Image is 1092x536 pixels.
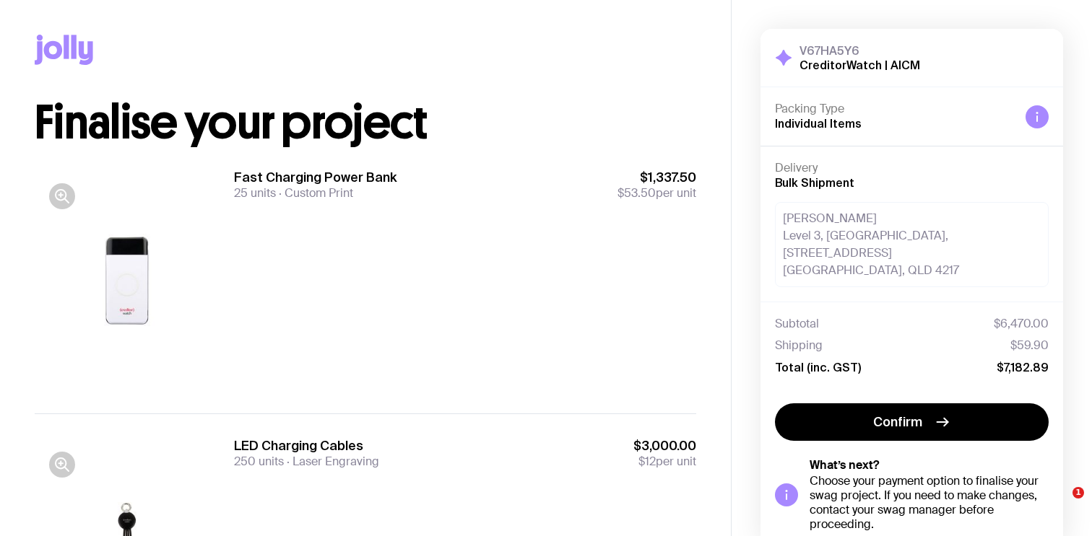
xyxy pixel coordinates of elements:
[799,43,920,58] h3: V67HA5Y6
[810,474,1049,532] div: Choose your payment option to finalise your swag project. If you need to make changes, contact yo...
[284,454,379,469] span: Laser Engraving
[994,317,1049,331] span: $6,470.00
[810,458,1049,473] h5: What’s next?
[775,176,854,189] span: Bulk Shipment
[633,454,696,469] span: per unit
[775,161,1049,175] h4: Delivery
[799,58,920,72] h2: CreditorWatch | AICM
[873,413,922,431] span: Confirm
[775,360,861,374] span: Total (inc. GST)
[775,202,1049,287] div: [PERSON_NAME] Level 3, [GEOGRAPHIC_DATA], [STREET_ADDRESS] [GEOGRAPHIC_DATA], QLD 4217
[234,437,379,454] h3: LED Charging Cables
[1072,487,1084,498] span: 1
[276,185,353,201] span: Custom Print
[234,185,276,201] span: 25 units
[617,169,696,186] span: $1,337.50
[775,102,1014,116] h4: Packing Type
[234,454,284,469] span: 250 units
[638,454,656,469] span: $12
[775,117,862,130] span: Individual Items
[1010,338,1049,353] span: $59.90
[617,186,696,201] span: per unit
[617,185,656,201] span: $53.50
[35,100,696,146] h1: Finalise your project
[234,169,397,186] h3: Fast Charging Power Bank
[633,437,696,454] span: $3,000.00
[997,360,1049,374] span: $7,182.89
[775,403,1049,441] button: Confirm
[775,338,823,353] span: Shipping
[1043,487,1078,522] iframe: Intercom live chat
[775,317,819,331] span: Subtotal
